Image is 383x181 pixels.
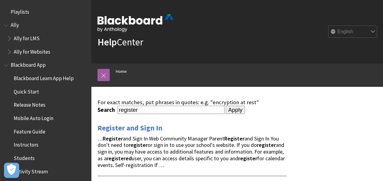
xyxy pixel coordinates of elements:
[328,26,377,38] select: Site Language Selector
[14,166,48,175] span: Activity Stream
[98,99,287,106] div: For exact matches, put phrases in quotes: e.g. "encryption at rest"
[98,36,117,48] strong: Help
[98,123,162,133] a: Register and Sign In
[11,20,19,28] span: Ally
[14,100,45,108] span: Release Notes
[14,73,74,81] span: Blackboard Learn App Help
[14,113,53,121] span: Mobile Auto Login
[98,36,143,48] a: HelpCenter
[14,126,45,135] span: Feature Guide
[4,20,88,57] nav: Book outline for Anthology Ally Help
[129,141,147,148] strong: register
[4,7,88,17] nav: Book outline for Playlists
[14,47,50,55] span: Ally for Websites
[98,106,116,113] label: Search
[98,14,174,32] img: Blackboard by Anthology
[14,153,35,161] span: Students
[224,135,244,142] strong: Register
[11,60,46,68] span: Blackboard App
[14,87,39,95] span: Quick Start
[103,135,123,142] strong: Register
[107,155,132,162] strong: registered
[238,155,257,162] strong: register
[14,140,38,148] span: Instructors
[14,33,40,41] span: Ally for LMS
[226,106,245,114] input: Apply
[11,7,29,15] span: Playlists
[98,135,285,169] span: … and Sign In Web Community Manager Parent and Sign In You don't need to or sign in to use your s...
[116,68,127,75] a: Home
[4,163,19,178] button: Open Preferences
[257,141,276,148] strong: register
